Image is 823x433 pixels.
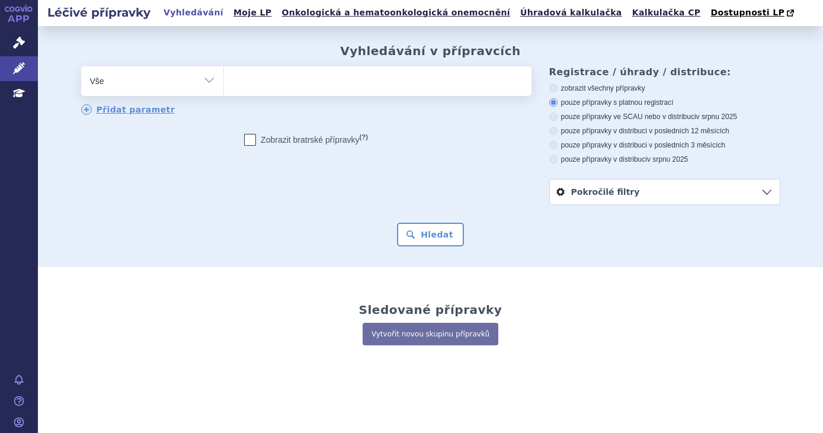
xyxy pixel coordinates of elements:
abbr: (?) [360,133,368,141]
span: v srpnu 2025 [696,113,737,121]
a: Vyhledávání [160,5,227,21]
a: Přidat parametr [81,104,175,115]
a: Pokročilé filtry [550,179,780,204]
h2: Sledované přípravky [359,303,502,317]
h2: Léčivé přípravky [38,4,160,21]
label: pouze přípravky v distribuci [549,155,780,164]
label: pouze přípravky v distribuci v posledních 3 měsících [549,140,780,150]
span: Dostupnosti LP [710,8,784,17]
label: pouze přípravky s platnou registrací [549,98,780,107]
label: pouze přípravky ve SCAU nebo v distribuci [549,112,780,121]
button: Hledat [397,223,464,246]
span: v srpnu 2025 [647,155,688,163]
a: Onkologická a hematoonkologická onemocnění [278,5,514,21]
a: Vytvořit novou skupinu přípravků [363,323,498,345]
a: Dostupnosti LP [707,5,800,21]
label: Zobrazit bratrské přípravky [244,134,368,146]
label: zobrazit všechny přípravky [549,84,780,93]
a: Moje LP [230,5,275,21]
a: Kalkulačka CP [629,5,704,21]
a: Úhradová kalkulačka [517,5,626,21]
h2: Vyhledávání v přípravcích [340,44,521,58]
label: pouze přípravky v distribuci v posledních 12 měsících [549,126,780,136]
h3: Registrace / úhrady / distribuce: [549,66,780,78]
